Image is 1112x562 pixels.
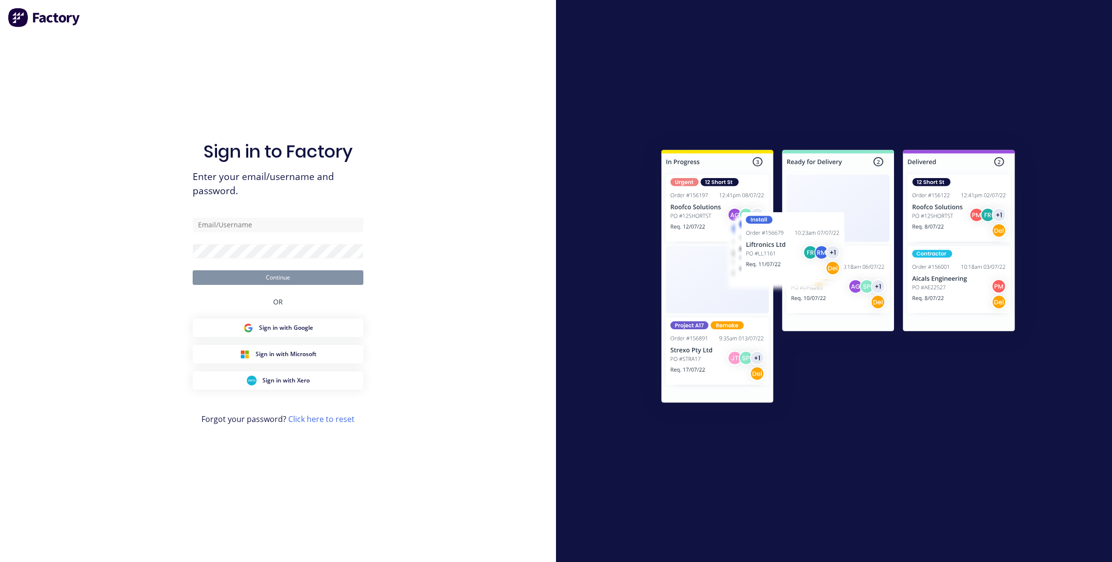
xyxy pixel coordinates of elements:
span: Enter your email/username and password. [193,170,363,198]
div: OR [273,285,283,319]
span: Sign in with Microsoft [256,350,317,359]
img: Sign in [640,130,1036,426]
img: Xero Sign in [247,376,257,385]
span: Sign in with Google [259,323,313,332]
span: Sign in with Xero [262,376,310,385]
input: Email/Username [193,218,363,232]
a: Click here to reset [288,414,355,424]
button: Microsoft Sign inSign in with Microsoft [193,345,363,363]
button: Xero Sign inSign in with Xero [193,371,363,390]
img: Factory [8,8,81,27]
button: Google Sign inSign in with Google [193,319,363,337]
img: Google Sign in [243,323,253,333]
span: Forgot your password? [201,413,355,425]
img: Microsoft Sign in [240,349,250,359]
button: Continue [193,270,363,285]
h1: Sign in to Factory [203,141,353,162]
